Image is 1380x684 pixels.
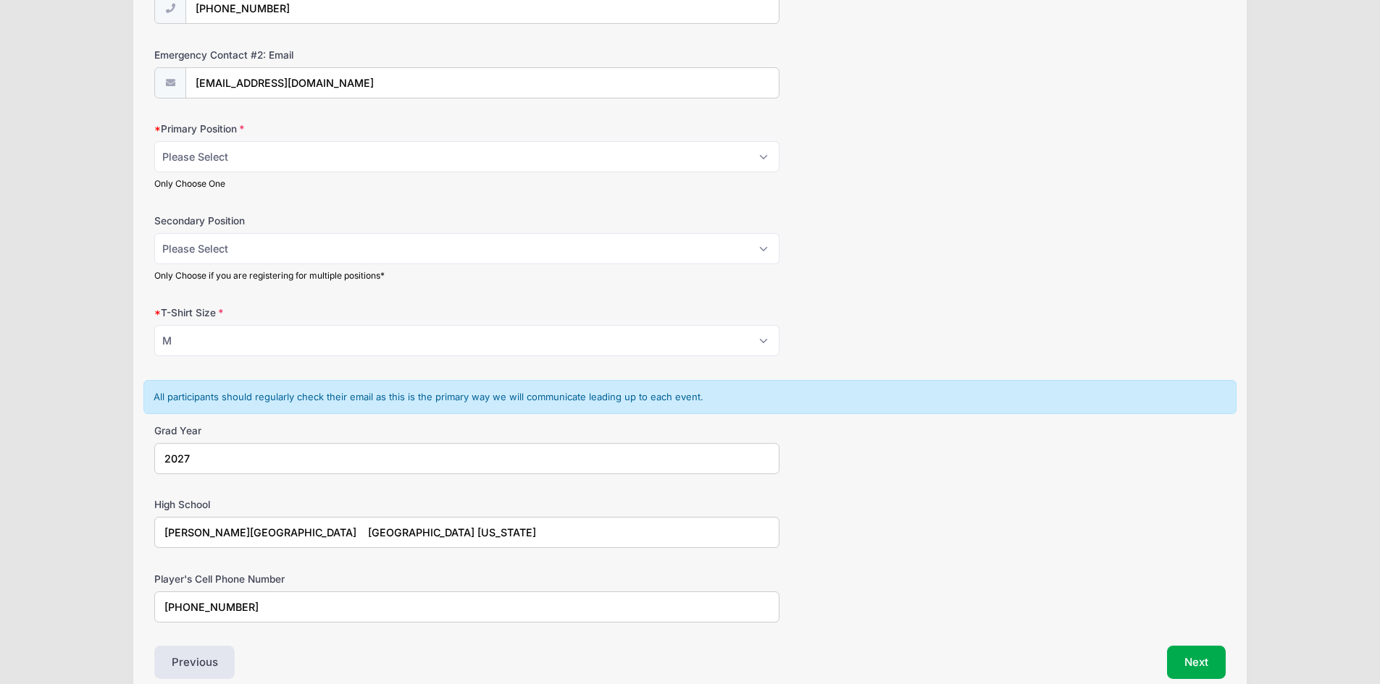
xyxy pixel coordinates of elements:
label: Emergency Contact #2: Email [154,48,511,62]
button: Next [1167,646,1226,679]
label: Grad Year [154,423,511,438]
button: Previous [154,646,235,679]
div: Only Choose One [154,177,779,190]
label: Player's Cell Phone Number [154,572,511,586]
div: All participants should regularly check their email as this is the primary way we will communicat... [143,380,1237,415]
label: T-Shirt Size [154,305,511,320]
label: Secondary Position [154,214,511,228]
label: High School [154,497,511,512]
div: Only Choose if you are registering for multiple positions* [154,269,779,282]
input: email@email.com [185,67,779,98]
label: Primary Position [154,122,511,136]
